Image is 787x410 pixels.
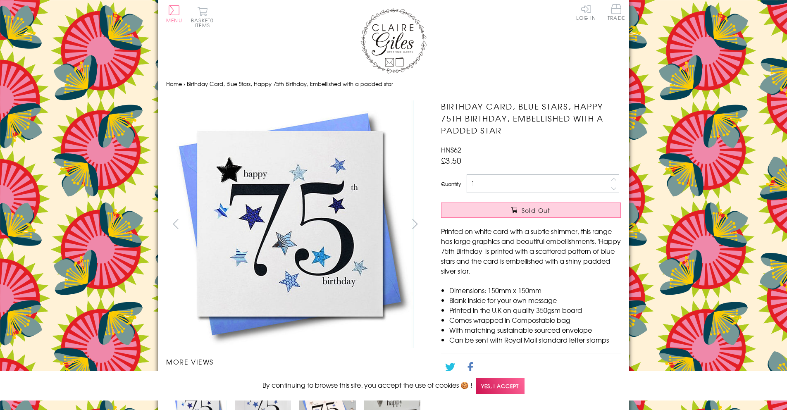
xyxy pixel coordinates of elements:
[166,215,185,233] button: prev
[184,80,185,88] span: ›
[608,4,625,22] a: Trade
[449,335,621,345] li: Can be sent with Royal Mail standard letter stamps
[449,295,621,305] li: Blank inside for your own message
[441,155,461,166] span: £3.50
[166,76,621,93] nav: breadcrumbs
[425,100,673,348] img: Birthday Card, Blue Stars, Happy 75th Birthday, Embellished with a padded star
[166,5,182,23] button: Menu
[166,80,182,88] a: Home
[441,100,621,136] h1: Birthday Card, Blue Stars, Happy 75th Birthday, Embellished with a padded star
[576,4,596,20] a: Log In
[441,203,621,218] button: Sold Out
[195,17,214,29] span: 0 items
[166,17,182,24] span: Menu
[166,100,414,348] img: Birthday Card, Blue Stars, Happy 75th Birthday, Embellished with a padded star
[360,8,427,74] img: Claire Giles Greetings Cards
[441,145,461,155] span: HNS62
[449,305,621,315] li: Printed in the U.K on quality 350gsm board
[166,357,425,367] h3: More views
[449,315,621,325] li: Comes wrapped in Compostable bag
[441,180,461,188] label: Quantity
[449,325,621,335] li: With matching sustainable sourced envelope
[187,80,393,88] span: Birthday Card, Blue Stars, Happy 75th Birthday, Embellished with a padded star
[476,378,525,394] span: Yes, I accept
[608,4,625,20] span: Trade
[441,226,621,276] p: Printed on white card with a subtle shimmer, this range has large graphics and beautiful embellis...
[191,7,214,28] button: Basket0 items
[449,285,621,295] li: Dimensions: 150mm x 150mm
[522,206,551,215] span: Sold Out
[406,215,425,233] button: next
